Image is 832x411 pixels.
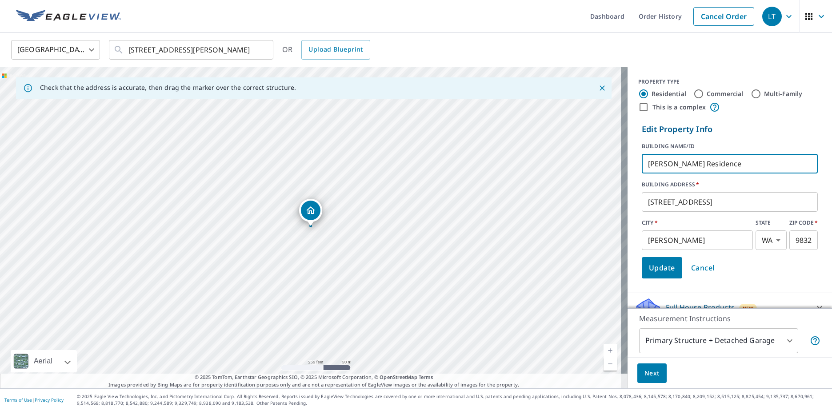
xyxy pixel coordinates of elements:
[380,374,417,380] a: OpenStreetMap
[604,344,617,357] a: Current Level 17, Zoom In
[756,219,787,227] label: STATE
[644,368,660,379] span: Next
[35,397,64,403] a: Privacy Policy
[642,142,818,150] label: BUILDING NAME/ID
[638,78,821,86] div: PROPERTY TYPE
[743,305,754,312] span: New
[637,363,667,383] button: Next
[707,89,744,98] label: Commercial
[11,37,100,62] div: [GEOGRAPHIC_DATA]
[604,357,617,371] a: Current Level 17, Zoom Out
[128,37,255,62] input: Search by address or latitude-longitude
[642,257,682,278] button: Update
[77,393,828,407] p: © 2025 Eagle View Technologies, Inc. and Pictometry International Corp. All Rights Reserved. Repo...
[4,397,32,403] a: Terms of Use
[642,123,818,135] p: Edit Property Info
[301,40,370,60] a: Upload Blueprint
[299,199,322,226] div: Dropped pin, building 1, Residential property, 425 Mountain Cir Buckley, WA 98321
[693,7,754,26] a: Cancel Order
[419,374,433,380] a: Terms
[635,297,825,318] div: Full House ProductsNew
[764,89,803,98] label: Multi-Family
[642,219,753,227] label: CITY
[666,302,735,313] p: Full House Products
[684,257,722,278] button: Cancel
[642,181,818,189] label: BUILDING ADDRESS
[762,7,782,26] div: LT
[810,335,820,346] span: Your report will include the primary structure and a detached garage if one exists.
[195,374,433,381] span: © 2025 TomTom, Earthstar Geographics SIO, © 2025 Microsoft Corporation, ©
[652,103,706,112] label: This is a complex
[789,219,818,227] label: ZIP CODE
[596,82,608,94] button: Close
[40,84,296,92] p: Check that the address is accurate, then drag the marker over the correct structure.
[16,10,121,23] img: EV Logo
[639,328,798,353] div: Primary Structure + Detached Garage
[31,350,55,372] div: Aerial
[282,40,370,60] div: OR
[756,230,787,250] div: WA
[652,89,686,98] label: Residential
[308,44,363,55] span: Upload Blueprint
[639,313,820,324] p: Measurement Instructions
[11,350,77,372] div: Aerial
[649,262,675,274] span: Update
[691,262,715,274] span: Cancel
[4,397,64,403] p: |
[762,236,772,245] em: WA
